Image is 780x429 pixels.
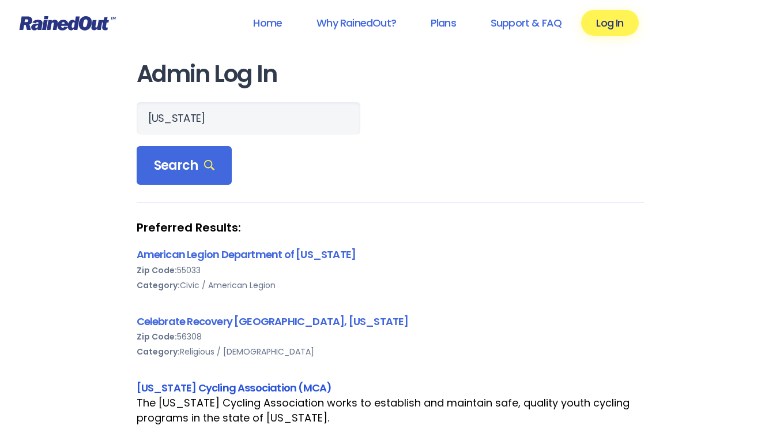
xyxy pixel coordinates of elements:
[137,380,332,395] a: [US_STATE] Cycling Association (MCA)
[238,10,297,36] a: Home
[137,220,644,235] strong: Preferred Results:
[476,10,576,36] a: Support & FAQ
[137,344,644,359] div: Religious / [DEMOGRAPHIC_DATA]
[137,396,644,426] div: The [US_STATE] Cycling Association works to establish and maintain safe, quality youth cycling pr...
[137,278,644,293] div: Civic / American Legion
[137,263,644,278] div: 55033
[137,247,644,262] div: American Legion Department of [US_STATE]
[137,346,180,357] b: Category:
[137,264,177,276] b: Zip Code:
[137,314,644,329] div: Celebrate Recovery [GEOGRAPHIC_DATA], [US_STATE]
[137,329,644,344] div: 56308
[581,10,638,36] a: Log In
[302,10,411,36] a: Why RainedOut?
[137,314,409,329] a: Celebrate Recovery [GEOGRAPHIC_DATA], [US_STATE]
[416,10,471,36] a: Plans
[137,331,177,342] b: Zip Code:
[137,380,644,396] div: [US_STATE] Cycling Association (MCA)
[137,146,232,185] div: Search
[137,102,360,135] input: Search Orgs…
[137,61,644,87] h1: Admin Log In
[137,247,356,262] a: American Legion Department of [US_STATE]
[137,279,180,291] b: Category:
[154,158,215,174] span: Search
